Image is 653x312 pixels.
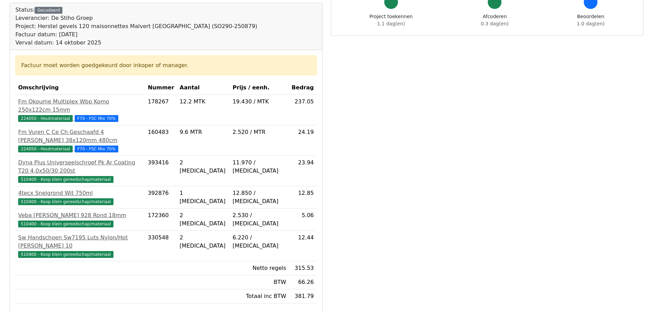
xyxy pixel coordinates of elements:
div: 2 [MEDICAL_DATA] [180,159,227,175]
td: 178267 [145,95,177,125]
td: 172360 [145,209,177,231]
th: Bedrag [289,81,317,95]
span: 1.0 dag(en) [577,21,605,26]
td: 12.44 [289,231,317,261]
div: 9.6 MTR [180,128,227,136]
td: Totaal inc BTW [230,289,289,303]
td: 12.85 [289,186,317,209]
div: Factuur moet worden goedgekeurd door inkoper of manager. [21,61,311,70]
span: 510400 - Koop klein gereedschap/materiaal [18,176,113,183]
div: 2.520 / MTR [233,128,286,136]
span: F70 - FSC Mix 70% [75,146,119,152]
div: 6.220 / [MEDICAL_DATA] [233,234,286,250]
td: 5.06 [289,209,317,231]
div: 12.850 / [MEDICAL_DATA] [233,189,286,205]
div: Factuur datum: [DATE] [15,30,257,39]
th: Nummer [145,81,177,95]
div: Verval datum: 14 oktober 2025 [15,39,257,47]
div: Gecodeerd [35,7,62,14]
div: 12.2 MTK [180,98,227,106]
td: 381.79 [289,289,317,303]
td: 330548 [145,231,177,261]
span: 224050 - Houtmateriaal [18,115,73,122]
td: 24.19 [289,125,317,156]
td: 23.94 [289,156,317,186]
td: BTW [230,275,289,289]
td: 160483 [145,125,177,156]
th: Omschrijving [15,81,145,95]
td: 392876 [145,186,177,209]
div: Fm Okoume Multiplex Wbp Komo 250x122cm 15mm [18,98,142,114]
td: 66.26 [289,275,317,289]
div: Beoordelen [577,13,605,27]
a: Veba [PERSON_NAME] 928 Rond 18mm510400 - Koop klein gereedschap/materiaal [18,211,142,228]
span: 510400 - Koop klein gereedschap/materiaal [18,251,113,258]
td: 237.05 [289,95,317,125]
div: 19.430 / MTK [233,98,286,106]
a: Fm Vuren C Ce Ch Geschaafd 4 [PERSON_NAME] 38x120mm 480cm224050 - Houtmateriaal F70 - FSC Mix 70% [18,128,142,153]
div: 2.530 / [MEDICAL_DATA] [233,211,286,228]
a: Dyna Plus Universeelschroef Pk Ar Coating T20 4,0x50/30 200st510400 - Koop klein gereedschap/mate... [18,159,142,183]
div: Dyna Plus Universeelschroef Pk Ar Coating T20 4,0x50/30 200st [18,159,142,175]
div: Fm Vuren C Ce Ch Geschaafd 4 [PERSON_NAME] 38x120mm 480cm [18,128,142,145]
td: 393416 [145,156,177,186]
div: 1 [MEDICAL_DATA] [180,189,227,205]
div: Sw Handschoen Sw7195 Luts Nylon/Hpt [PERSON_NAME] 10 [18,234,142,250]
div: 4tecx Snelgrond Wit 750ml [18,189,142,197]
th: Prijs / eenh. [230,81,289,95]
td: Netto regels [230,261,289,275]
span: 224050 - Houtmateriaal [18,146,73,152]
div: Veba [PERSON_NAME] 928 Rond 18mm [18,211,142,220]
div: 11.970 / [MEDICAL_DATA] [233,159,286,175]
a: 4tecx Snelgrond Wit 750ml510400 - Koop klein gereedschap/materiaal [18,189,142,205]
div: Afcoderen [481,13,509,27]
span: F70 - FSC Mix 70% [75,115,119,122]
div: Project: Herstel gevels 120 maisonnettes Malvert [GEOGRAPHIC_DATA] (SO290-250879) [15,22,257,30]
div: 2 [MEDICAL_DATA] [180,211,227,228]
div: Leverancier: De Stiho Groep [15,14,257,22]
span: 0.3 dag(en) [481,21,509,26]
a: Fm Okoume Multiplex Wbp Komo 250x122cm 15mm224050 - Houtmateriaal F70 - FSC Mix 70% [18,98,142,122]
span: 1.1 dag(en) [377,21,405,26]
th: Aantal [177,81,230,95]
a: Sw Handschoen Sw7195 Luts Nylon/Hpt [PERSON_NAME] 10510400 - Koop klein gereedschap/materiaal [18,234,142,258]
td: 315.53 [289,261,317,275]
span: 510400 - Koop klein gereedschap/materiaal [18,221,113,227]
div: 2 [MEDICAL_DATA] [180,234,227,250]
div: Status: [15,6,257,47]
span: 510400 - Koop klein gereedschap/materiaal [18,198,113,205]
div: Project toekennen [370,13,413,27]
